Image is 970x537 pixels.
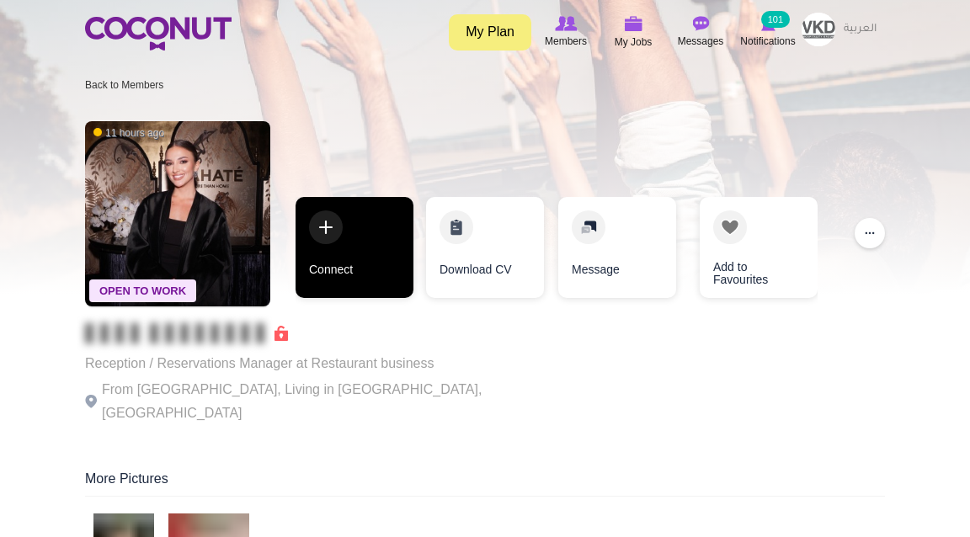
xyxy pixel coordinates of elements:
[734,13,802,51] a: Notifications Notifications 101
[687,197,805,306] div: 4 / 4
[296,197,413,298] a: Connect
[855,218,885,248] button: ...
[761,11,790,28] small: 101
[557,197,674,306] div: 3 / 4
[740,33,795,50] span: Notifications
[692,16,709,31] img: Messages
[761,16,775,31] img: Notifications
[615,34,653,51] span: My Jobs
[667,13,734,51] a: Messages Messages
[835,13,885,46] a: العربية
[545,33,587,50] span: Members
[426,197,544,306] div: 2 / 4
[700,197,818,298] a: Add to Favourites
[85,378,548,425] p: From [GEOGRAPHIC_DATA], Living in [GEOGRAPHIC_DATA], [GEOGRAPHIC_DATA]
[85,352,548,375] p: Reception / Reservations Manager at Restaurant business
[449,14,531,51] a: My Plan
[85,79,163,91] a: Back to Members
[85,325,288,342] span: Connect to Unlock the Profile
[532,13,600,51] a: Browse Members Members
[600,13,667,52] a: My Jobs My Jobs
[555,16,577,31] img: Browse Members
[89,279,196,302] span: Open To Work
[93,126,164,141] span: 11 hours ago
[678,33,724,50] span: Messages
[558,197,676,298] a: Message
[624,16,642,31] img: My Jobs
[85,470,885,497] div: More Pictures
[85,17,232,51] img: Home
[296,197,413,306] div: 1 / 4
[426,197,544,298] a: Download CV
